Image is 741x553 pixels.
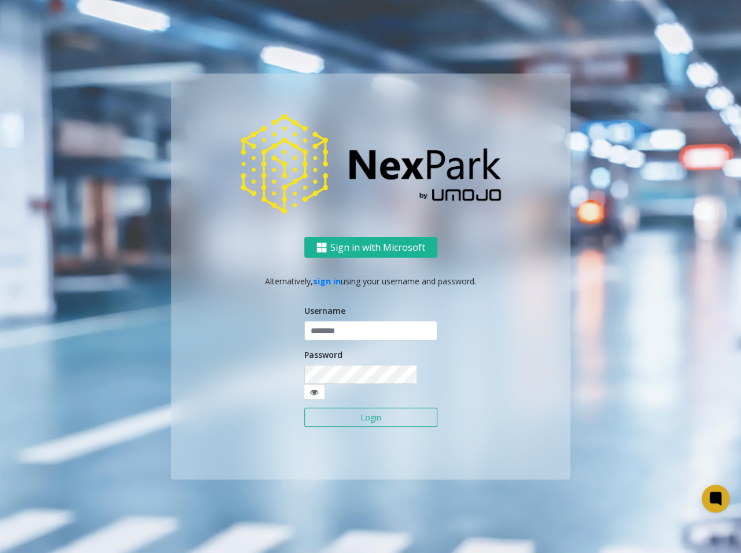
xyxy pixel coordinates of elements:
[304,237,437,258] button: Sign in with Microsoft
[313,276,341,287] a: sign in
[183,275,559,287] p: Alternatively, using your username and password.
[304,408,437,427] button: Login
[304,349,342,361] label: Password
[304,305,345,317] label: Username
